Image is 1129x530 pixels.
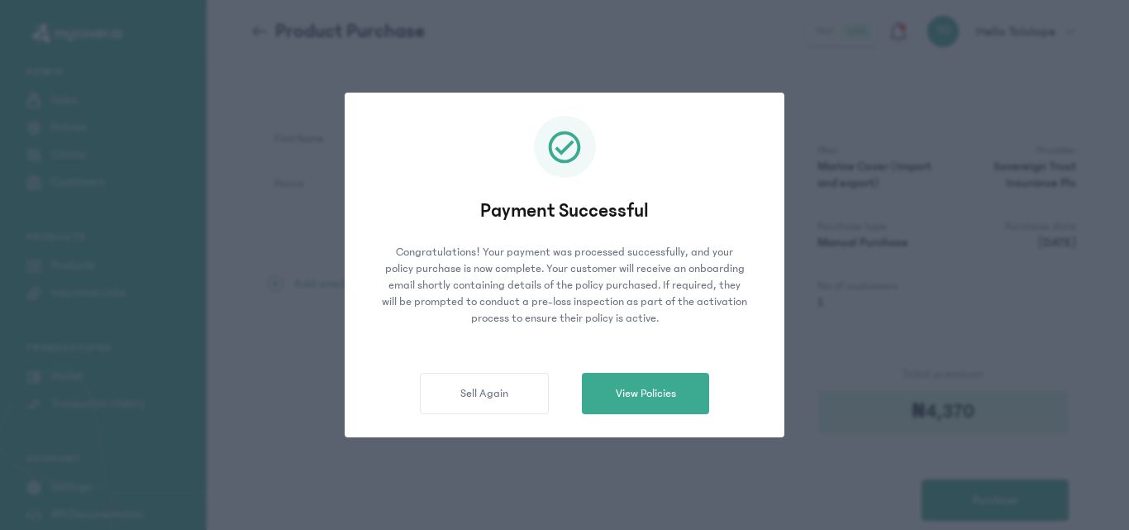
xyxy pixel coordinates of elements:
[460,385,508,403] span: Sell Again
[368,198,761,224] p: Payment Successful
[368,244,761,327] p: Congratulations! Your payment was processed successfully, and your policy purchase is now complet...
[582,373,709,414] button: View Policies
[616,385,676,403] span: View Policies
[420,373,549,414] button: Sell Again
